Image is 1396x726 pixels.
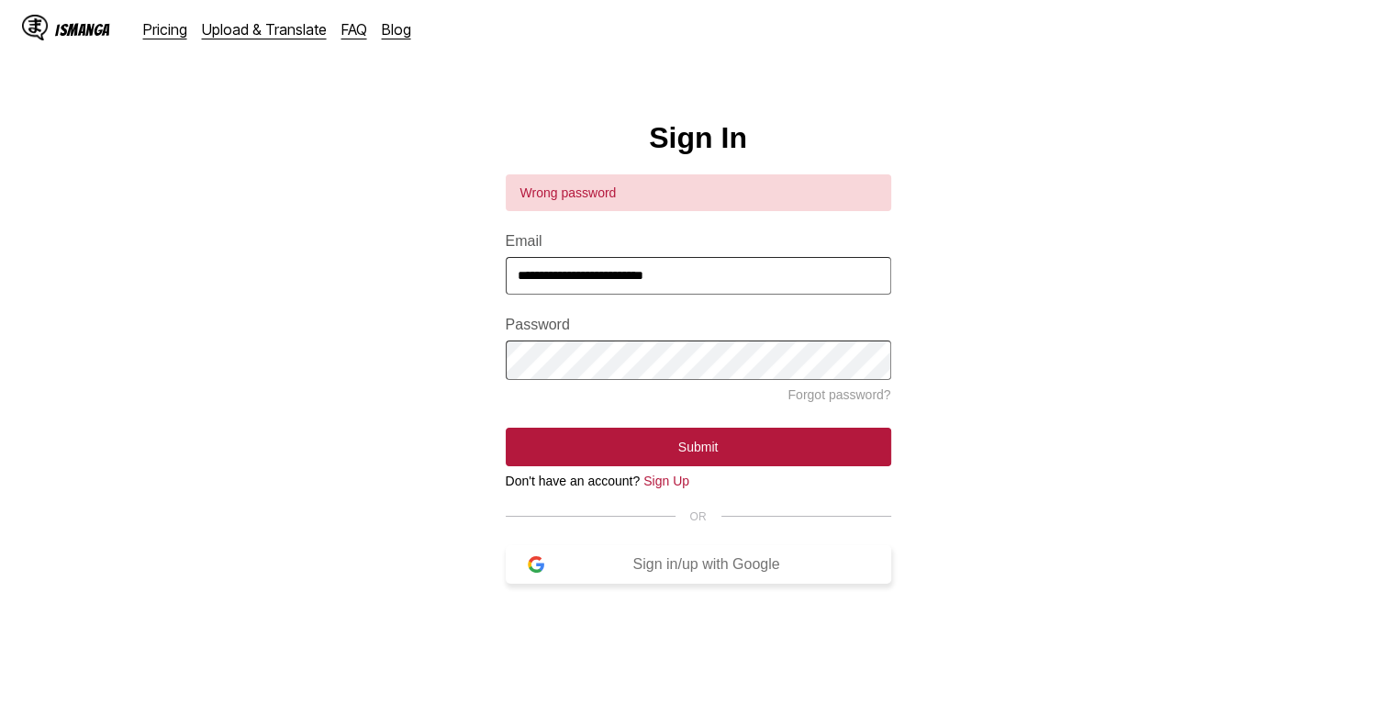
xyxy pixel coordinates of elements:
a: Upload & Translate [202,20,327,39]
label: Password [506,317,891,333]
a: Blog [382,20,411,39]
button: Submit [506,428,891,466]
div: Sign in/up with Google [544,556,869,573]
a: Forgot password? [787,387,890,402]
div: OR [506,510,891,523]
a: Pricing [143,20,187,39]
div: Ismanga [55,21,110,39]
label: Email [506,233,891,250]
div: Wrong password [506,174,891,211]
button: Sign in/up with Google [506,545,891,584]
div: Don't have an account? [506,474,891,488]
a: IsManga LogoIsmanga [22,15,143,44]
a: FAQ [341,20,367,39]
h1: Sign In [649,121,747,155]
img: IsManga Logo [22,15,48,40]
a: Sign Up [643,474,689,488]
img: google-logo [528,556,544,573]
